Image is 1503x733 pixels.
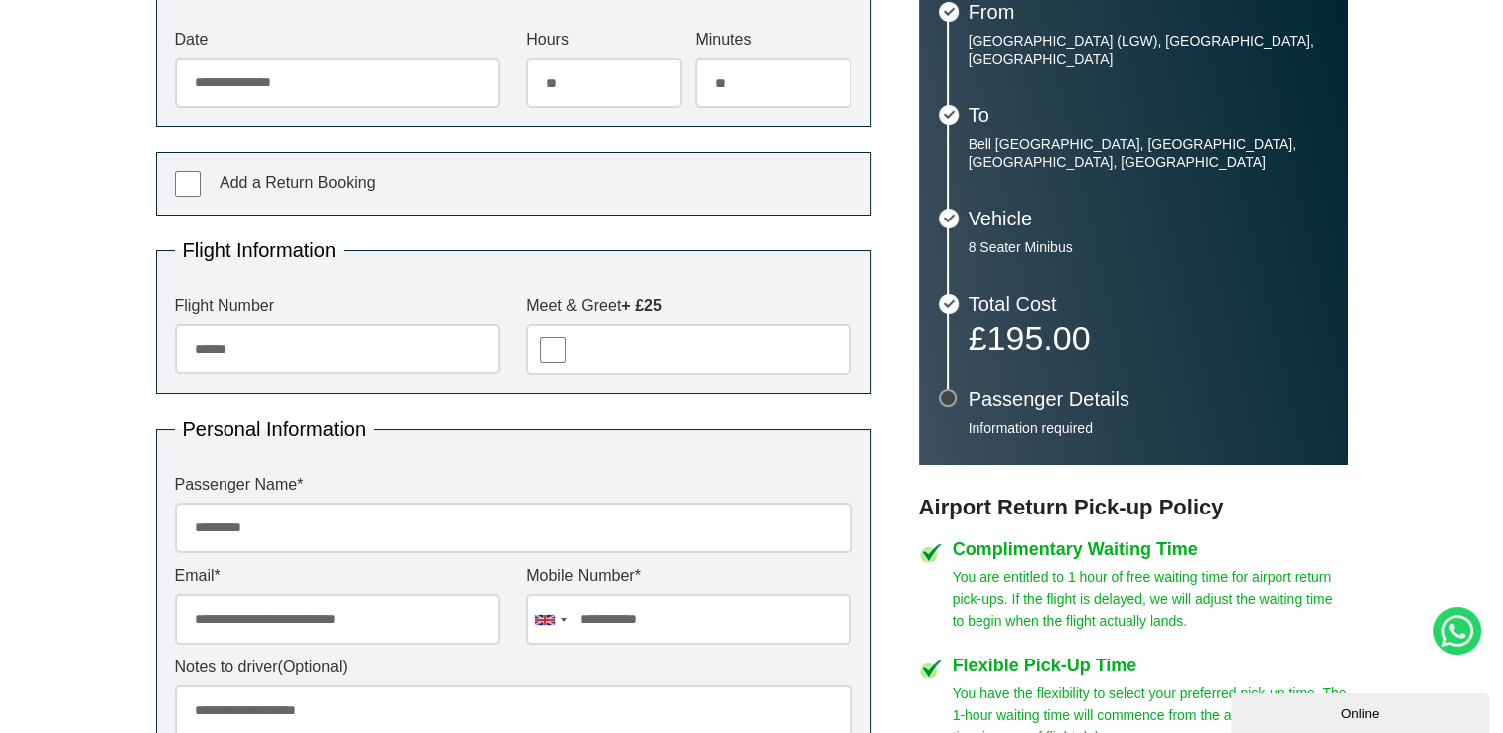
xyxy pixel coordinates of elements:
h4: Flexible Pick-Up Time [953,657,1348,674]
label: Email [175,568,500,584]
label: Flight Number [175,298,500,314]
span: (Optional) [278,659,348,675]
h3: To [969,105,1328,125]
label: Hours [526,32,682,48]
strong: + £25 [621,297,661,314]
label: Mobile Number [526,568,851,584]
h3: Vehicle [969,209,1328,228]
label: Meet & Greet [526,298,851,314]
span: Add a Return Booking [220,174,376,191]
legend: Flight Information [175,240,345,260]
h3: From [969,2,1328,22]
h4: Complimentary Waiting Time [953,540,1348,558]
label: Minutes [695,32,851,48]
iframe: chat widget [1231,689,1493,733]
p: £ [969,324,1328,352]
p: [GEOGRAPHIC_DATA] (LGW), [GEOGRAPHIC_DATA], [GEOGRAPHIC_DATA] [969,32,1328,68]
label: Date [175,32,500,48]
h3: Total Cost [969,294,1328,314]
p: You are entitled to 1 hour of free waiting time for airport return pick-ups. If the flight is del... [953,566,1348,632]
p: Bell [GEOGRAPHIC_DATA], [GEOGRAPHIC_DATA], [GEOGRAPHIC_DATA], [GEOGRAPHIC_DATA] [969,135,1328,171]
p: Information required [969,419,1328,437]
span: 195.00 [986,319,1090,357]
p: 8 Seater Minibus [969,238,1328,256]
h3: Airport Return Pick-up Policy [919,495,1348,520]
label: Notes to driver [175,660,852,675]
h3: Passenger Details [969,389,1328,409]
label: Passenger Name [175,477,852,493]
legend: Personal Information [175,419,375,439]
div: United Kingdom: +44 [527,595,573,644]
input: Add a Return Booking [175,171,201,197]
